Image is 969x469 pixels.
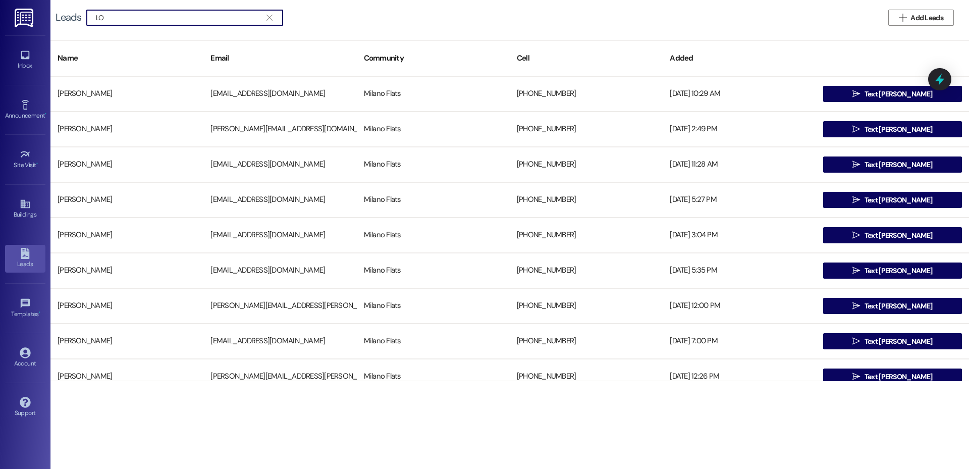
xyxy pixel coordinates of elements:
div: [PERSON_NAME] [50,190,203,210]
div: Milano Flats [357,190,510,210]
div: Milano Flats [357,84,510,104]
span: Text [PERSON_NAME] [865,336,932,347]
div: Milano Flats [357,367,510,387]
div: [PHONE_NUMBER] [510,84,663,104]
button: Clear text [261,10,278,25]
div: [DATE] 5:27 PM [663,190,816,210]
div: [PERSON_NAME][EMAIL_ADDRESS][PERSON_NAME][DOMAIN_NAME] [203,367,356,387]
i:  [899,14,906,22]
div: Milano Flats [357,154,510,175]
div: [DATE] 10:29 AM [663,84,816,104]
span: Text [PERSON_NAME] [865,124,932,135]
span: Text [PERSON_NAME] [865,160,932,170]
div: [PERSON_NAME][EMAIL_ADDRESS][DOMAIN_NAME] [203,119,356,139]
div: Milano Flats [357,331,510,351]
span: • [39,309,40,316]
a: Leads [5,245,45,272]
div: Added [663,46,816,71]
div: [EMAIL_ADDRESS][DOMAIN_NAME] [203,190,356,210]
div: [EMAIL_ADDRESS][DOMAIN_NAME] [203,154,356,175]
div: Milano Flats [357,119,510,139]
a: Site Visit • [5,146,45,173]
a: Inbox [5,46,45,74]
div: [PHONE_NUMBER] [510,225,663,245]
div: Cell [510,46,663,71]
span: Text [PERSON_NAME] [865,89,932,99]
button: Text [PERSON_NAME] [823,263,962,279]
div: [DATE] 7:00 PM [663,331,816,351]
button: Text [PERSON_NAME] [823,333,962,349]
div: [EMAIL_ADDRESS][DOMAIN_NAME] [203,260,356,281]
a: Support [5,394,45,421]
a: Account [5,344,45,372]
div: [PHONE_NUMBER] [510,119,663,139]
button: Text [PERSON_NAME] [823,298,962,314]
i:  [852,267,860,275]
div: Community [357,46,510,71]
div: Email [203,46,356,71]
i:  [852,231,860,239]
div: [PERSON_NAME][EMAIL_ADDRESS][PERSON_NAME][DOMAIN_NAME] [203,296,356,316]
span: Text [PERSON_NAME] [865,301,932,311]
button: Text [PERSON_NAME] [823,369,962,385]
button: Text [PERSON_NAME] [823,227,962,243]
div: [PHONE_NUMBER] [510,190,663,210]
div: [PERSON_NAME] [50,367,203,387]
button: Text [PERSON_NAME] [823,121,962,137]
button: Text [PERSON_NAME] [823,192,962,208]
div: Milano Flats [357,225,510,245]
div: [EMAIL_ADDRESS][DOMAIN_NAME] [203,84,356,104]
a: Templates • [5,295,45,322]
div: [PERSON_NAME] [50,154,203,175]
span: Text [PERSON_NAME] [865,372,932,382]
i:  [852,373,860,381]
div: [DATE] 5:35 PM [663,260,816,281]
div: [EMAIL_ADDRESS][DOMAIN_NAME] [203,331,356,351]
span: Text [PERSON_NAME] [865,230,932,241]
div: [PERSON_NAME] [50,225,203,245]
i:  [852,302,860,310]
span: • [36,160,38,167]
div: [PHONE_NUMBER] [510,260,663,281]
div: [PHONE_NUMBER] [510,331,663,351]
div: [DATE] 3:04 PM [663,225,816,245]
div: Milano Flats [357,260,510,281]
div: [PHONE_NUMBER] [510,296,663,316]
span: • [45,111,46,118]
i:  [852,196,860,204]
i:  [852,125,860,133]
div: [PHONE_NUMBER] [510,367,663,387]
div: [PERSON_NAME] [50,119,203,139]
i:  [852,337,860,345]
button: Text [PERSON_NAME] [823,86,962,102]
div: [DATE] 12:00 PM [663,296,816,316]
div: [EMAIL_ADDRESS][DOMAIN_NAME] [203,225,356,245]
div: Name [50,46,203,71]
div: [DATE] 12:26 PM [663,367,816,387]
button: Text [PERSON_NAME] [823,157,962,173]
i:  [266,14,272,22]
input: Search name/email/community (quotes for exact match e.g. "John Smith") [96,11,261,25]
span: Text [PERSON_NAME] [865,266,932,276]
div: [DATE] 2:49 PM [663,119,816,139]
button: Add Leads [888,10,954,26]
div: Milano Flats [357,296,510,316]
div: Leads [56,12,81,23]
span: Text [PERSON_NAME] [865,195,932,205]
div: [PERSON_NAME] [50,331,203,351]
div: [PERSON_NAME] [50,260,203,281]
div: [PERSON_NAME] [50,84,203,104]
i:  [852,90,860,98]
div: [PHONE_NUMBER] [510,154,663,175]
img: ResiDesk Logo [15,9,35,27]
a: Buildings [5,195,45,223]
i:  [852,161,860,169]
div: [PERSON_NAME] [50,296,203,316]
div: [DATE] 11:28 AM [663,154,816,175]
span: Add Leads [910,13,943,23]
